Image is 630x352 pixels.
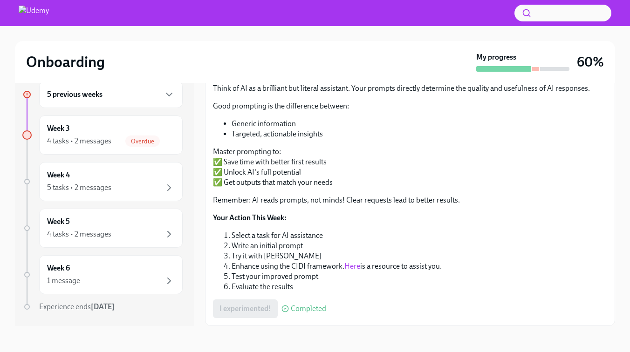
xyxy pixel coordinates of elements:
[213,147,607,188] p: Master prompting to: ✅ Save time with better first results ✅ Unlock AI's full potential ✅ Get out...
[213,213,287,222] strong: Your Action This Week:
[91,302,115,311] strong: [DATE]
[47,276,80,286] div: 1 message
[213,83,607,94] p: Think of AI as a brilliant but literal assistant. Your prompts directly determine the quality and...
[232,261,607,271] li: Enhance using the CIDI framework. is a resource to assist you.
[47,229,111,239] div: 4 tasks • 2 messages
[19,6,49,20] img: Udemy
[47,170,70,180] h6: Week 4
[232,119,607,129] li: Generic information
[291,305,326,312] span: Completed
[476,52,516,62] strong: My progress
[47,136,111,146] div: 4 tasks • 2 messages
[22,209,183,248] a: Week 54 tasks • 2 messages
[232,230,607,241] li: Select a task for AI assistance
[232,282,607,292] li: Evaluate the results
[232,129,607,139] li: Targeted, actionable insights
[47,89,103,100] h6: 5 previous weeks
[22,115,183,155] a: Week 34 tasks • 2 messagesOverdue
[577,54,604,70] h3: 60%
[47,123,70,134] h6: Week 3
[213,195,607,205] p: Remember: AI reads prompts, not minds! Clear requests lead to better results.
[125,138,160,145] span: Overdue
[344,262,360,271] a: Here
[26,53,105,71] h2: Onboarding
[47,263,70,273] h6: Week 6
[232,241,607,251] li: Write an initial prompt
[47,183,111,193] div: 5 tasks • 2 messages
[232,271,607,282] li: Test your improved prompt
[47,217,70,227] h6: Week 5
[232,251,607,261] li: Try it with [PERSON_NAME]
[22,162,183,201] a: Week 45 tasks • 2 messages
[39,302,115,311] span: Experience ends
[22,255,183,294] a: Week 61 message
[213,101,607,111] p: Good prompting is the difference between:
[39,81,183,108] div: 5 previous weeks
